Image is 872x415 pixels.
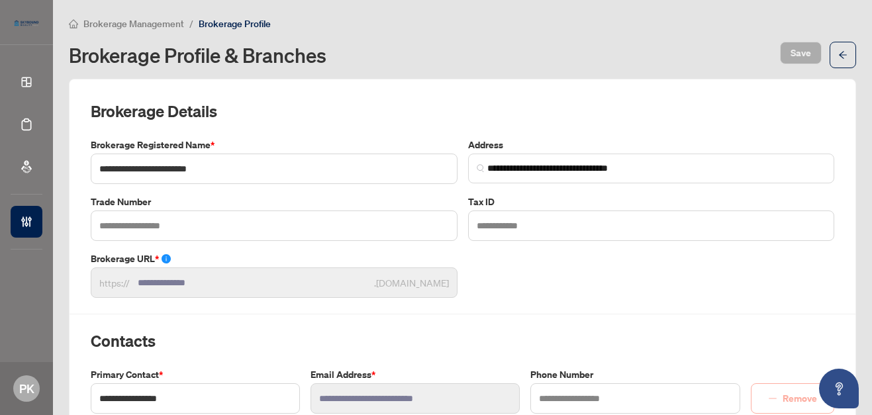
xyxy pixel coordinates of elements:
img: logo [11,17,42,30]
button: Save [780,42,822,64]
button: Open asap [819,369,859,408]
span: info-circle [162,254,171,263]
label: Address [468,138,835,152]
span: .[DOMAIN_NAME] [374,275,449,290]
h2: Contacts [91,330,834,351]
span: arrow-left [838,50,848,60]
label: Brokerage URL [91,252,458,266]
button: Remove [751,383,834,414]
h1: Brokerage Profile & Branches [69,44,326,66]
label: Email Address [311,367,520,382]
label: Phone Number [530,367,740,382]
img: search_icon [477,164,485,172]
label: Primary Contact [91,367,300,382]
span: Brokerage Management [83,18,184,30]
label: Tax ID [468,195,835,209]
li: / [189,16,193,31]
span: https:// [99,275,130,290]
span: home [69,19,78,28]
span: PK [19,379,34,398]
label: Trade Number [91,195,458,209]
span: Brokerage Profile [199,18,271,30]
label: Brokerage Registered Name [91,138,458,152]
h2: Brokerage Details [91,101,834,122]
